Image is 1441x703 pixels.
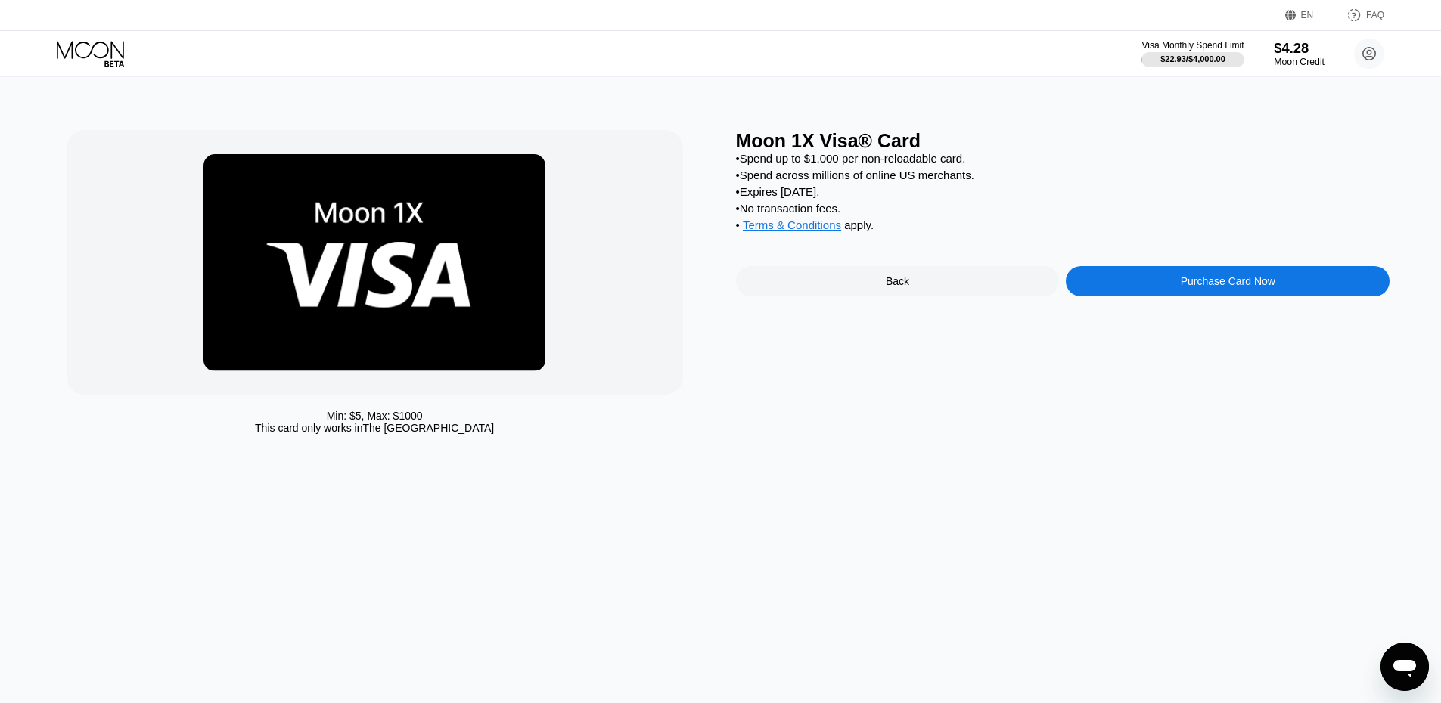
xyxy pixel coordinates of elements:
div: Purchase Card Now [1066,266,1390,296]
div: EN [1301,10,1314,20]
div: FAQ [1366,10,1384,20]
div: $4.28 [1274,40,1325,56]
div: • Spend across millions of online US merchants. [736,169,1390,181]
div: Moon Credit [1274,57,1325,67]
div: • No transaction fees. [736,202,1390,215]
div: $22.93 / $4,000.00 [1160,54,1225,63]
div: Moon 1X Visa® Card [736,130,1390,152]
span: Terms & Conditions [743,218,841,231]
div: • Expires [DATE]. [736,185,1390,198]
div: Min: $ 5 , Max: $ 1000 [327,410,423,422]
iframe: Button to launch messaging window, conversation in progress [1380,643,1429,691]
div: Visa Monthly Spend Limit$22.93/$4,000.00 [1141,40,1244,67]
div: FAQ [1331,8,1384,23]
div: Visa Monthly Spend Limit [1141,40,1244,51]
div: • apply . [736,218,1390,235]
div: EN [1285,8,1331,23]
div: • Spend up to $1,000 per non-reloadable card. [736,152,1390,165]
div: Terms & Conditions [743,218,841,235]
div: Back [736,266,1060,296]
div: Purchase Card Now [1181,275,1275,287]
div: $4.28Moon Credit [1274,40,1325,67]
div: This card only works in The [GEOGRAPHIC_DATA] [255,422,494,434]
div: Back [886,275,909,287]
